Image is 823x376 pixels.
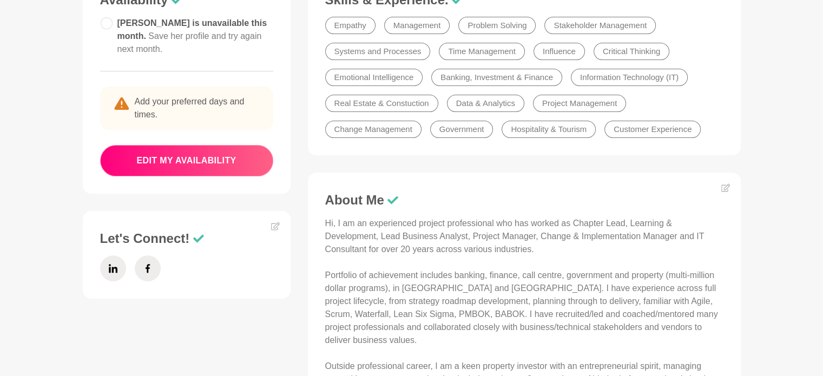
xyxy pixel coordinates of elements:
p: Add your preferred days and times. [100,87,273,130]
span: Save her profile and try again next month. [117,31,262,54]
a: LinkedIn [100,255,126,281]
button: edit my availability [100,145,273,176]
h3: About Me [325,192,723,208]
h3: Let's Connect! [100,230,273,247]
a: Facebook [135,255,161,281]
span: [PERSON_NAME] is unavailable this month. [117,18,267,54]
